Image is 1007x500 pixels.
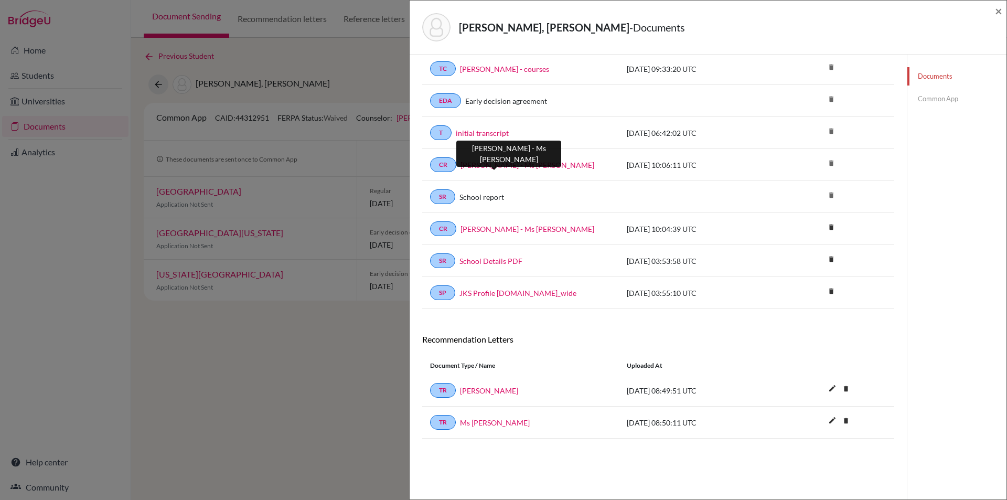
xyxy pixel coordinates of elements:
i: delete [838,381,854,397]
div: [DATE] 03:55:10 UTC [619,288,776,299]
button: edit [823,413,841,429]
div: [DATE] 06:42:02 UTC [619,127,776,139]
i: delete [823,219,839,235]
a: EDA [430,93,461,108]
i: delete [823,59,839,75]
i: delete [823,155,839,171]
div: [DATE] 09:33:20 UTC [619,63,776,75]
a: Documents [907,67,1006,86]
a: delete [838,382,854,397]
div: [DATE] 03:53:58 UTC [619,256,776,267]
a: SP [430,285,455,300]
strong: [PERSON_NAME], [PERSON_NAME] [459,21,629,34]
i: delete [823,91,839,107]
i: edit [824,380,841,397]
span: × [995,3,1002,18]
a: Early decision agreement [465,95,547,107]
a: CR [430,221,456,236]
h6: Recommendation Letters [422,334,894,344]
a: TR [430,415,456,430]
span: [DATE] 08:49:51 UTC [627,386,697,395]
div: [DATE] 10:06:11 UTC [619,159,776,171]
a: TC [430,61,456,76]
a: initial transcript [456,127,509,139]
a: SR [430,253,455,268]
i: edit [824,412,841,429]
a: School report [459,192,504,203]
i: delete [823,283,839,299]
a: delete [838,414,854,429]
a: [PERSON_NAME] [460,385,518,396]
a: [PERSON_NAME] - Ms [PERSON_NAME] [460,224,594,235]
a: SR [430,189,455,204]
a: delete [823,253,839,267]
div: [DATE] 10:04:39 UTC [619,224,776,235]
i: delete [823,187,839,203]
button: Close [995,5,1002,17]
i: delete [838,413,854,429]
a: Common App [907,90,1006,108]
i: delete [823,123,839,139]
button: edit [823,381,841,397]
i: delete [823,251,839,267]
div: Uploaded at [619,361,776,370]
div: [PERSON_NAME] - Ms [PERSON_NAME] [456,141,561,167]
a: CR [430,157,456,172]
a: [PERSON_NAME] - courses [460,63,549,75]
span: - Documents [629,21,685,34]
a: delete [823,221,839,235]
a: Ms [PERSON_NAME] [460,417,530,428]
a: T [430,125,452,140]
a: TR [430,383,456,398]
a: JKS Profile [DOMAIN_NAME]_wide [459,288,576,299]
div: Document Type / Name [422,361,619,370]
a: delete [823,285,839,299]
span: [DATE] 08:50:11 UTC [627,418,697,427]
a: School Details PDF [459,256,522,267]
